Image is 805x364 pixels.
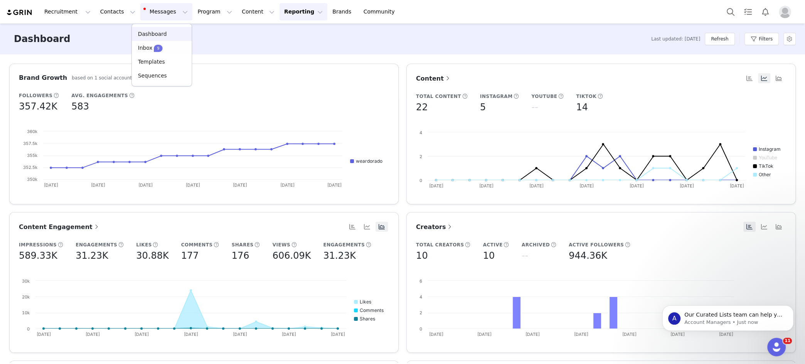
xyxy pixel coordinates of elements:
[579,183,594,189] text: [DATE]
[360,307,384,313] text: Comments
[480,93,513,100] h5: Instagram
[783,338,792,344] span: 11
[136,249,168,263] h5: 30.88K
[323,241,365,248] h5: Engagements
[483,249,495,263] h5: 10
[651,289,805,343] iframe: Intercom notifications message
[419,154,422,159] text: 2
[96,3,140,20] button: Contacts
[138,72,167,80] p: Sequences
[27,326,30,332] text: 0
[14,32,70,46] h3: Dashboard
[237,3,279,20] button: Content
[759,155,777,160] text: YouTube
[419,294,422,300] text: 4
[429,183,443,189] text: [DATE]
[331,332,345,337] text: [DATE]
[323,249,355,263] h5: 31.23K
[416,75,451,82] span: Content
[232,249,249,263] h5: 176
[140,3,192,20] button: Messages
[429,332,443,337] text: [DATE]
[91,182,105,188] text: [DATE]
[416,93,461,100] h5: Total Content
[135,332,149,337] text: [DATE]
[722,3,739,20] button: Search
[416,74,451,83] a: Content
[767,338,786,356] iframe: Intercom live chat
[522,249,528,263] h5: --
[138,44,153,52] p: Inbox
[759,172,771,177] text: Other
[23,141,37,146] text: 357.5k
[680,183,694,189] text: [DATE]
[419,278,422,284] text: 6
[23,165,37,170] text: 352.5k
[280,182,295,188] text: [DATE]
[27,129,37,134] text: 360k
[327,182,342,188] text: [DATE]
[233,332,247,337] text: [DATE]
[22,294,30,300] text: 20k
[479,183,493,189] text: [DATE]
[529,183,544,189] text: [DATE]
[416,249,428,263] h5: 10
[730,183,744,189] text: [DATE]
[416,100,428,114] h5: 22
[759,146,781,152] text: Instagram
[576,93,596,100] h5: TikTok
[522,241,550,248] h5: Archived
[186,182,200,188] text: [DATE]
[360,299,371,305] text: Likes
[138,58,165,66] p: Templates
[480,100,486,114] h5: 5
[574,332,588,337] text: [DATE]
[359,3,403,20] a: Community
[157,45,159,51] p: 9
[282,332,296,337] text: [DATE]
[739,3,756,20] a: Tasks
[416,223,453,231] span: Creators
[44,182,58,188] text: [DATE]
[181,249,199,263] h5: 177
[328,3,358,20] a: Brands
[138,30,167,38] p: Dashboard
[759,163,773,169] text: TikTok
[6,9,33,16] img: grin logo
[273,249,311,263] h5: 606.09K
[71,92,128,99] h5: Avg. Engagements
[419,178,422,183] text: 0
[280,3,327,20] button: Reporting
[184,332,198,337] text: [DATE]
[779,6,791,18] img: placeholder-profile.jpg
[19,73,67,83] h3: Brand Growth
[630,183,644,189] text: [DATE]
[531,100,538,114] h5: --
[744,33,779,45] button: Filters
[273,241,290,248] h5: Views
[37,332,51,337] text: [DATE]
[27,153,37,158] text: 355k
[531,93,557,100] h5: YouTube
[576,100,588,114] h5: 14
[19,249,57,263] h5: 589.33K
[360,316,375,322] text: Shares
[72,74,132,81] h5: based on 1 social account
[356,158,382,164] text: weardorado
[19,223,100,231] span: Content Engagement
[419,130,422,135] text: 4
[19,241,57,248] h5: Impressions
[19,92,52,99] h5: Followers
[232,241,254,248] h5: Shares
[774,6,799,18] button: Profile
[71,99,89,113] h5: 583
[569,249,607,263] h5: 944.36K
[27,177,37,182] text: 350k
[22,310,30,315] text: 10k
[40,3,95,20] button: Recruitment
